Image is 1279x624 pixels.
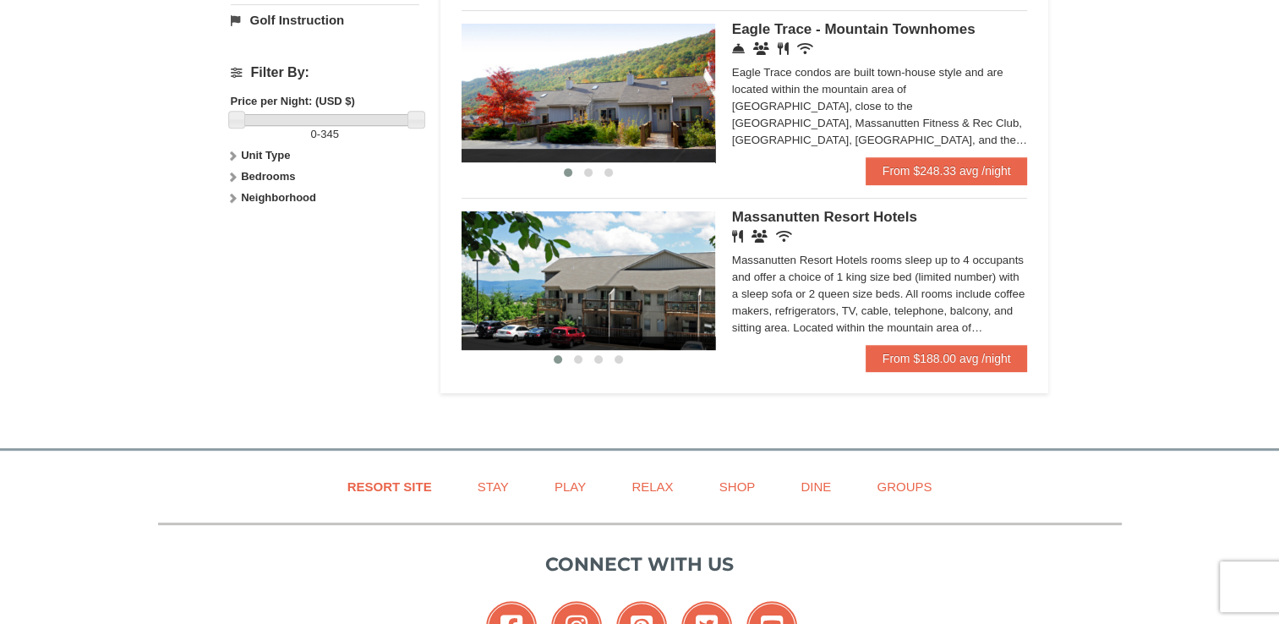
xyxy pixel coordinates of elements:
a: From $248.33 avg /night [866,157,1028,184]
a: Relax [610,468,694,506]
strong: Neighborhood [241,191,316,204]
a: Groups [855,468,953,506]
span: 345 [320,128,339,140]
i: Banquet Facilities [752,230,768,243]
strong: Unit Type [241,149,290,161]
div: Massanutten Resort Hotels rooms sleep up to 4 occupants and offer a choice of 1 king size bed (li... [732,252,1028,337]
div: Eagle Trace condos are built town-house style and are located within the mountain area of [GEOGRA... [732,64,1028,149]
a: Resort Site [326,468,453,506]
label: - [231,126,419,143]
i: Concierge Desk [732,42,745,55]
span: Eagle Trace - Mountain Townhomes [732,21,976,37]
span: 0 [311,128,317,140]
i: Restaurant [732,230,743,243]
a: Dine [779,468,852,506]
i: Wireless Internet (free) [776,230,792,243]
i: Wireless Internet (free) [797,42,813,55]
a: From $188.00 avg /night [866,345,1028,372]
a: Shop [698,468,777,506]
a: Golf Instruction [231,4,419,36]
i: Restaurant [778,42,789,55]
strong: Bedrooms [241,170,295,183]
p: Connect with us [158,550,1122,578]
i: Conference Facilities [753,42,769,55]
h4: Filter By: [231,65,419,80]
strong: Price per Night: (USD $) [231,95,355,107]
a: Play [533,468,607,506]
span: Massanutten Resort Hotels [732,209,917,225]
a: Stay [456,468,530,506]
